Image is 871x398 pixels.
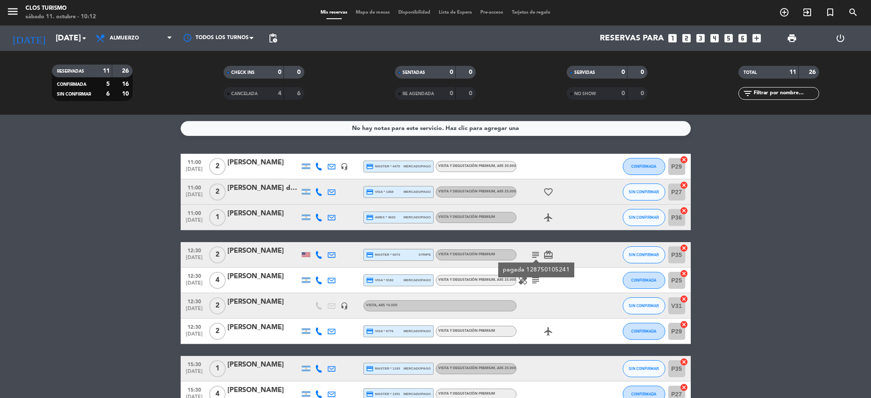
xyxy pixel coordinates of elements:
i: credit_card [366,327,374,335]
strong: 11 [789,69,796,75]
i: credit_card [366,251,374,259]
span: visa * 9192 [366,277,394,284]
span: SIN CONFIRMAR [629,252,659,257]
span: , ARS 25.000 [495,190,516,193]
i: [DATE] [6,29,51,48]
i: looks_6 [737,33,748,44]
span: CONFIRMADA [631,329,656,333]
strong: 0 [621,69,625,75]
strong: 0 [641,90,646,96]
strong: 11 [103,68,110,74]
span: [DATE] [184,369,205,378]
button: SIN CONFIRMAR [623,246,665,263]
i: turned_in_not [825,7,835,17]
i: healing [518,275,528,285]
span: VISITA Y DEGUSTACIÓN PREMIUM [438,392,495,395]
div: No hay notas para este servicio. Haz clic para agregar una [352,124,519,133]
span: print [787,33,797,43]
span: mercadopago [403,189,431,195]
span: 2 [209,158,226,175]
span: [DATE] [184,167,205,176]
button: CONFIRMADA [623,323,665,340]
i: looks_5 [723,33,734,44]
span: Mis reservas [316,10,352,15]
i: credit_card [366,277,374,284]
span: VISITA Y DEGUSTACIÓN PREMIUM [438,278,516,282]
span: amex * 3632 [366,214,396,221]
span: CONFIRMADA [631,392,656,396]
span: SIN CONFIRMAR [629,303,659,308]
span: SERVIDAS [574,71,595,75]
i: cancel [680,320,688,329]
span: TOTAL [743,71,757,75]
i: cancel [680,358,688,366]
i: credit_card [366,188,374,196]
span: SIN CONFIRMAR [629,366,659,371]
strong: 0 [278,69,281,75]
strong: 26 [122,68,131,74]
span: VISITA Y DEGUSTACIÓN PREMIUM [438,367,516,370]
span: 2 [209,246,226,263]
span: Pre-acceso [476,10,508,15]
strong: 26 [809,69,817,75]
span: stripe [419,252,431,257]
span: Mapa de mesas [352,10,394,15]
span: 12:30 [184,271,205,280]
span: master * 1351 [366,390,400,398]
span: master * 0073 [366,251,400,259]
span: mercadopago [403,328,431,334]
button: SIN CONFIRMAR [623,297,665,314]
span: 2 [209,323,226,340]
div: [PERSON_NAME] [227,296,300,308]
i: exit_to_app [802,7,812,17]
i: looks_one [667,33,678,44]
span: [DATE] [184,280,205,290]
span: [DATE] [184,331,205,341]
span: 4 [209,272,226,289]
button: SIN CONFIRMAR [623,360,665,377]
i: credit_card [366,163,374,170]
strong: 0 [469,90,474,96]
span: CHECK INS [231,71,255,75]
span: VISITA Y DEGUSTACIÓN PREMIUM [438,164,516,168]
span: Reservas para [600,34,664,43]
strong: 0 [641,69,646,75]
span: [DATE] [184,192,205,202]
span: 15:30 [184,384,205,394]
button: SIN CONFIRMAR [623,209,665,226]
strong: 0 [450,69,453,75]
i: looks_3 [695,33,706,44]
span: 1 [209,209,226,226]
span: master * 4470 [366,163,400,170]
span: 11:00 [184,182,205,192]
i: looks_4 [709,33,720,44]
div: [PERSON_NAME] [227,157,300,168]
div: [PERSON_NAME] [227,359,300,370]
span: SIN CONFIRMAR [629,215,659,220]
span: mercadopago [403,215,431,220]
i: search [848,7,858,17]
span: [DATE] [184,217,205,227]
span: pending_actions [268,33,278,43]
span: VISITA [366,304,397,307]
span: CONFIRMADA [631,164,656,169]
span: 15:30 [184,359,205,369]
span: VISITA Y DEGUSTACIÓN PREMIUM [438,190,516,193]
span: RESERVADAS [57,69,84,73]
span: VISITA Y DEGUSTACIÓN PREMIUM [438,215,495,219]
span: VISITA Y DEGUSTACIÓN PREMIUM [438,253,495,256]
i: filter_list [743,88,753,99]
button: SIN CONFIRMAR [623,183,665,200]
strong: 4 [278,90,281,96]
i: credit_card [366,365,374,373]
span: mercadopago [403,391,431,397]
div: [PERSON_NAME] de [PERSON_NAME] [227,183,300,194]
div: [PERSON_NAME] [227,322,300,333]
strong: 10 [122,91,131,97]
strong: 6 [297,90,302,96]
span: 11:00 [184,157,205,167]
i: subject [531,250,541,260]
strong: 0 [297,69,302,75]
div: [PERSON_NAME] [227,246,300,257]
span: 2 [209,183,226,200]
